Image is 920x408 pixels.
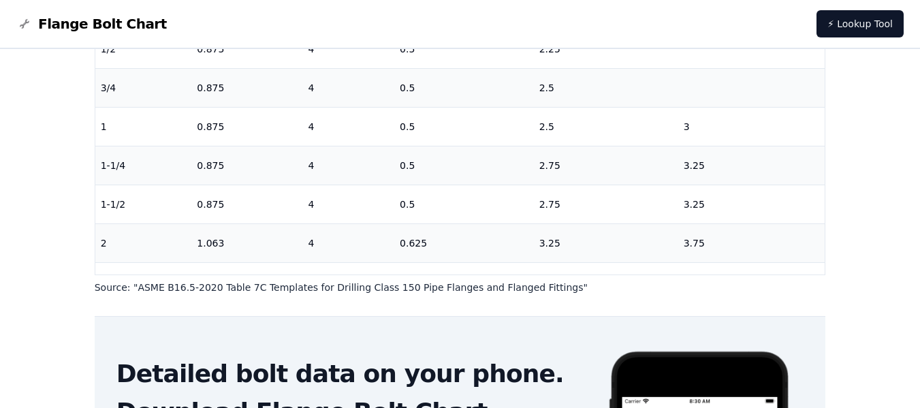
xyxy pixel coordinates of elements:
[394,223,534,262] td: 0.625
[116,360,586,388] h2: Detailed bolt data on your phone.
[394,146,534,185] td: 0.5
[678,185,825,223] td: 3.25
[816,10,904,37] a: ⚡ Lookup Tool
[394,262,534,301] td: 0.625
[302,185,394,223] td: 4
[95,185,192,223] td: 1-1/2
[394,68,534,107] td: 0.5
[302,262,394,301] td: 4
[95,281,826,294] p: Source: " ASME B16.5-2020 Table 7C Templates for Drilling Class 150 Pipe Flanges and Flanged Fitt...
[678,223,825,262] td: 3.75
[534,223,678,262] td: 3.25
[394,185,534,223] td: 0.5
[534,107,678,146] td: 2.5
[191,107,302,146] td: 0.875
[302,68,394,107] td: 4
[95,262,192,301] td: 2-1/2
[95,223,192,262] td: 2
[302,107,394,146] td: 4
[38,14,167,33] span: Flange Bolt Chart
[534,146,678,185] td: 2.75
[534,68,678,107] td: 2.5
[678,262,825,301] td: 4
[394,107,534,146] td: 0.5
[534,185,678,223] td: 2.75
[191,185,302,223] td: 0.875
[191,262,302,301] td: 1.063
[95,68,192,107] td: 3/4
[16,14,167,33] a: Flange Bolt Chart LogoFlange Bolt Chart
[191,68,302,107] td: 0.875
[95,146,192,185] td: 1-1/4
[95,107,192,146] td: 1
[191,223,302,262] td: 1.063
[678,146,825,185] td: 3.25
[678,107,825,146] td: 3
[16,16,33,32] img: Flange Bolt Chart Logo
[302,223,394,262] td: 4
[302,146,394,185] td: 4
[534,262,678,301] td: 3.5
[191,146,302,185] td: 0.875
